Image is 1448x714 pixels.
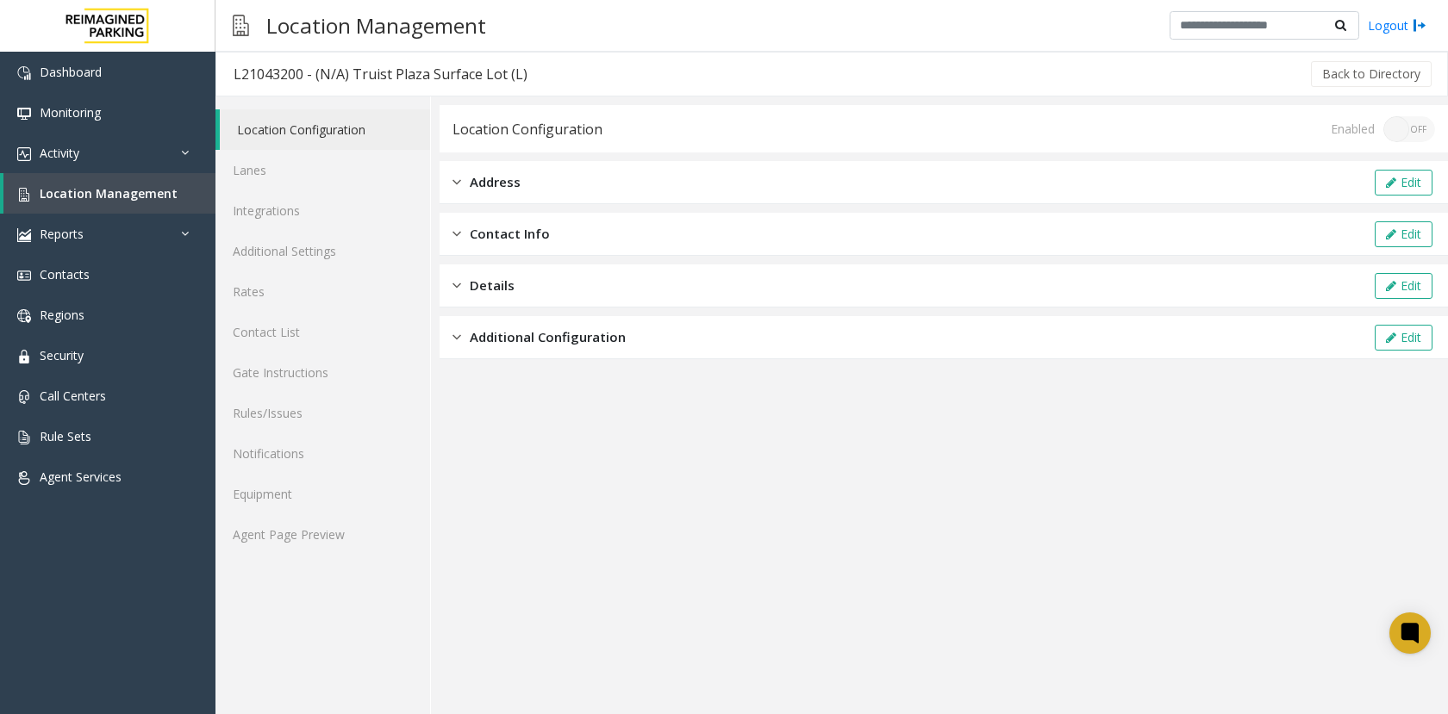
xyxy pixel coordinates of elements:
[470,224,550,244] span: Contact Info
[215,312,430,352] a: Contact List
[234,63,527,85] div: L21043200 - (N/A) Truist Plaza Surface Lot (L)
[215,433,430,474] a: Notifications
[40,104,101,121] span: Monitoring
[452,118,602,140] div: Location Configuration
[40,428,91,444] span: Rule Sets
[40,226,84,242] span: Reports
[17,107,31,121] img: 'icon'
[1331,120,1375,138] div: Enabled
[40,64,102,80] span: Dashboard
[17,350,31,363] img: 'icon'
[215,514,430,555] a: Agent Page Preview
[3,173,215,214] a: Location Management
[215,352,430,393] a: Gate Instructions
[452,224,461,244] img: closed
[470,276,515,295] span: Details
[1375,221,1432,247] button: Edit
[1375,170,1432,196] button: Edit
[17,309,31,323] img: 'icon'
[17,228,31,242] img: 'icon'
[215,474,430,514] a: Equipment
[1368,16,1426,34] a: Logout
[470,172,521,192] span: Address
[470,327,626,347] span: Additional Configuration
[17,390,31,404] img: 'icon'
[1311,61,1432,87] button: Back to Directory
[215,190,430,231] a: Integrations
[40,185,178,202] span: Location Management
[40,347,84,363] span: Security
[452,327,461,347] img: closed
[17,188,31,202] img: 'icon'
[452,276,461,295] img: closed
[452,172,461,192] img: closed
[17,147,31,161] img: 'icon'
[1375,325,1432,351] button: Edit
[40,145,79,161] span: Activity
[1413,16,1426,34] img: logout
[17,66,31,80] img: 'icon'
[17,269,31,282] img: 'icon'
[258,4,495,47] h3: Location Management
[17,471,31,485] img: 'icon'
[215,393,430,433] a: Rules/Issues
[215,231,430,271] a: Additional Settings
[40,388,106,404] span: Call Centers
[40,307,84,323] span: Regions
[215,271,430,312] a: Rates
[40,266,90,282] span: Contacts
[17,431,31,444] img: 'icon'
[40,469,122,485] span: Agent Services
[233,4,249,47] img: pageIcon
[220,109,430,150] a: Location Configuration
[1375,273,1432,299] button: Edit
[215,150,430,190] a: Lanes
